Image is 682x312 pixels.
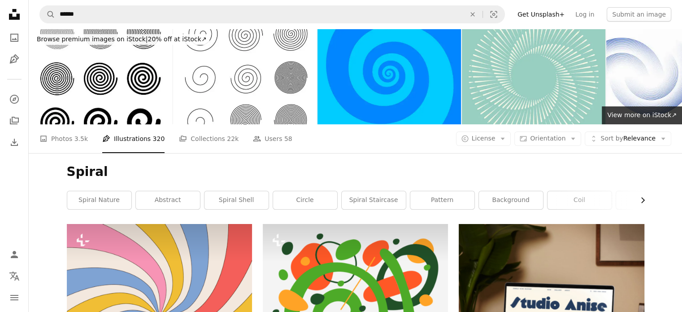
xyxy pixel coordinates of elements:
[37,35,207,43] span: 20% off at iStock ↗
[67,164,644,180] h1: Spiral
[29,29,172,124] img: Spiral icon set with editable stroke
[607,111,677,119] span: View more on iStock ↗
[600,134,656,143] span: Relevance
[616,191,680,209] a: grey
[173,29,317,124] img: various editable spiral stroke collection
[410,191,474,209] a: pattern
[530,135,565,142] span: Orientation
[512,7,570,22] a: Get Unsplash+
[483,6,504,23] button: Visual search
[5,246,23,264] a: Log in / Sign up
[570,7,599,22] a: Log in
[5,50,23,68] a: Illustrations
[5,112,23,130] a: Collections
[29,29,215,50] a: Browse premium images on iStock|20% off at iStock↗
[179,124,239,153] a: Collections 22k
[317,29,461,124] img: Blue Swirl Wave Background
[634,191,644,209] button: scroll list to the right
[479,191,543,209] a: background
[514,132,581,146] button: Orientation
[5,133,23,151] a: Download History
[462,29,605,124] img: Spiral Border Frame Vector Background Design Element
[607,7,671,22] button: Submit an image
[227,134,239,144] span: 22k
[284,134,292,144] span: 58
[39,124,88,153] a: Photos 3.5k
[253,124,292,153] a: Users 58
[456,132,511,146] button: License
[547,191,612,209] a: coil
[463,6,482,23] button: Clear
[5,289,23,307] button: Menu
[136,191,200,209] a: abstract
[40,6,55,23] button: Search Unsplash
[273,191,337,209] a: circle
[600,135,623,142] span: Sort by
[39,5,505,23] form: Find visuals sitewide
[342,191,406,209] a: spiral staircase
[5,29,23,47] a: Photos
[5,267,23,285] button: Language
[67,191,131,209] a: spiral nature
[472,135,495,142] span: License
[585,132,671,146] button: Sort byRelevance
[5,90,23,108] a: Explore
[74,134,88,144] span: 3.5k
[204,191,269,209] a: spiral shell
[37,35,148,43] span: Browse premium images on iStock |
[602,106,682,124] a: View more on iStock↗
[5,5,23,25] a: Home — Unsplash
